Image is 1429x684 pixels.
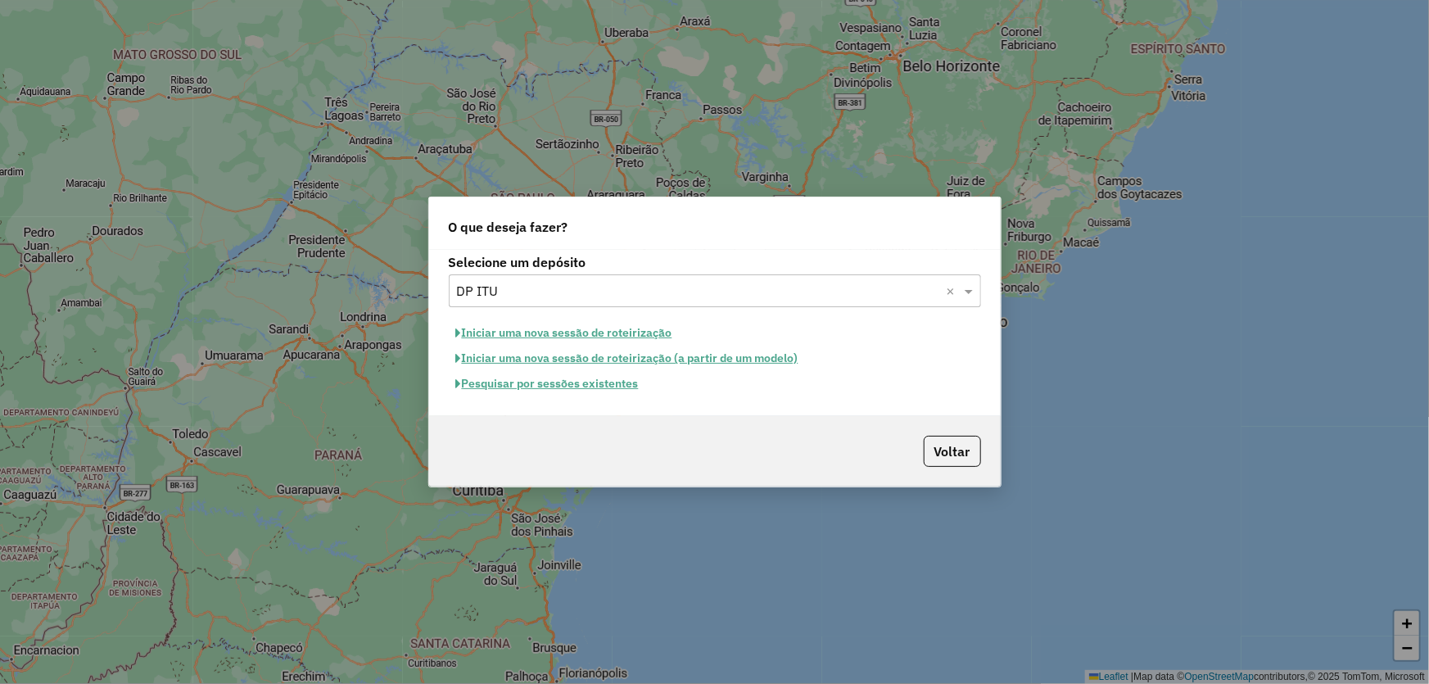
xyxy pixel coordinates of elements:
button: Voltar [924,436,981,467]
button: Iniciar uma nova sessão de roteirização (a partir de um modelo) [449,346,806,371]
span: Clear all [947,281,961,301]
button: Iniciar uma nova sessão de roteirização [449,320,680,346]
label: Selecione um depósito [449,252,981,272]
span: O que deseja fazer? [449,217,568,237]
button: Pesquisar por sessões existentes [449,371,646,396]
